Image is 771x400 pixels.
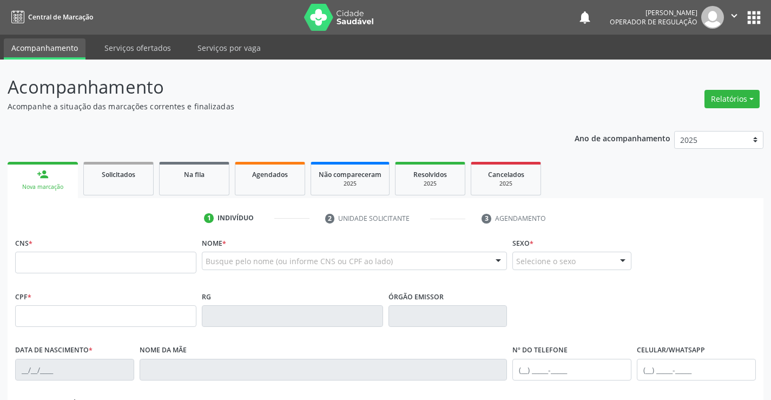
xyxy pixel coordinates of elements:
button: notifications [577,10,592,25]
a: Central de Marcação [8,8,93,26]
label: Órgão emissor [388,288,444,305]
label: CNS [15,235,32,252]
span: Selecione o sexo [516,255,576,267]
span: Central de Marcação [28,12,93,22]
label: Nome [202,235,226,252]
label: RG [202,288,211,305]
label: Nome da mãe [140,342,187,359]
input: __/__/____ [15,359,134,381]
label: Sexo [512,235,533,252]
div: 1 [204,213,214,223]
label: Celular/WhatsApp [637,342,705,359]
div: 2025 [403,180,457,188]
label: Data de nascimento [15,342,93,359]
div: person_add [37,168,49,180]
span: Resolvidos [413,170,447,179]
input: (__) _____-_____ [512,359,631,381]
span: Operador de regulação [610,17,697,27]
p: Acompanhamento [8,74,537,101]
span: Cancelados [488,170,524,179]
button: apps [744,8,763,27]
a: Serviços ofertados [97,38,179,57]
button: Relatórios [704,90,760,108]
div: Indivíduo [218,213,254,223]
label: Nº do Telefone [512,342,568,359]
div: Nova marcação [15,183,70,191]
a: Acompanhamento [4,38,85,60]
p: Acompanhe a situação das marcações correntes e finalizadas [8,101,537,112]
span: Na fila [184,170,205,179]
img: img [701,6,724,29]
span: Não compareceram [319,170,381,179]
input: (__) _____-_____ [637,359,756,381]
div: [PERSON_NAME] [610,8,697,17]
div: 2025 [319,180,381,188]
div: 2025 [479,180,533,188]
button:  [724,6,744,29]
span: Busque pelo nome (ou informe CNS ou CPF ao lado) [206,255,393,267]
i:  [728,10,740,22]
p: Ano de acompanhamento [575,131,670,145]
label: CPF [15,288,31,305]
a: Serviços por vaga [190,38,268,57]
span: Agendados [252,170,288,179]
span: Solicitados [102,170,135,179]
